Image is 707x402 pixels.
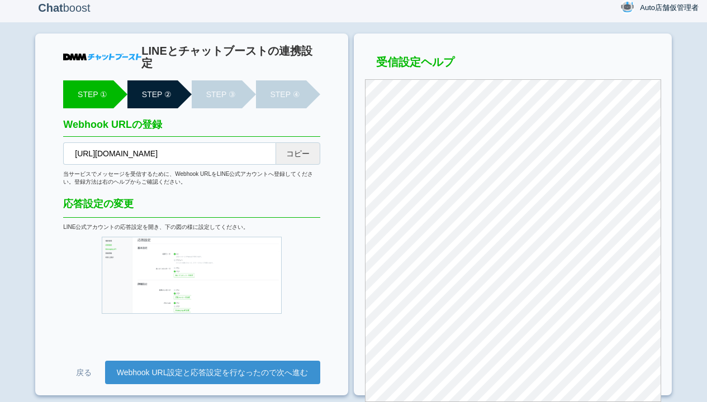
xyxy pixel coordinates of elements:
button: コピー [276,142,320,165]
li: STEP ④ [256,80,306,108]
h1: LINEとチャットブーストの連携設定 [141,45,320,69]
img: LINE公式アカウント応答設定 [102,237,281,314]
a: 戻る [63,362,105,383]
div: 応答設定の変更 [63,197,320,218]
h2: Webhook URLの登録 [63,119,320,137]
li: STEP ① [63,80,113,108]
img: DMMチャットブースト [63,54,141,60]
div: LINE公式アカウントの応答設定を開き、下の図の様に設定してください。 [63,223,320,231]
li: STEP ③ [192,80,242,108]
h3: 受信設定ヘルプ [365,56,661,74]
b: Chat [38,2,63,14]
li: STEP ② [127,80,178,108]
div: 当サービスでメッセージを受信するために、Webhook URLをLINE公式アカウントへ登録してください。登録方法は右のヘルプからご確認ください。 [63,170,320,186]
a: Webhook URL設定と応答設定を行なったので次へ進む [105,361,320,384]
span: Auto店舗仮管理者 [640,2,699,13]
